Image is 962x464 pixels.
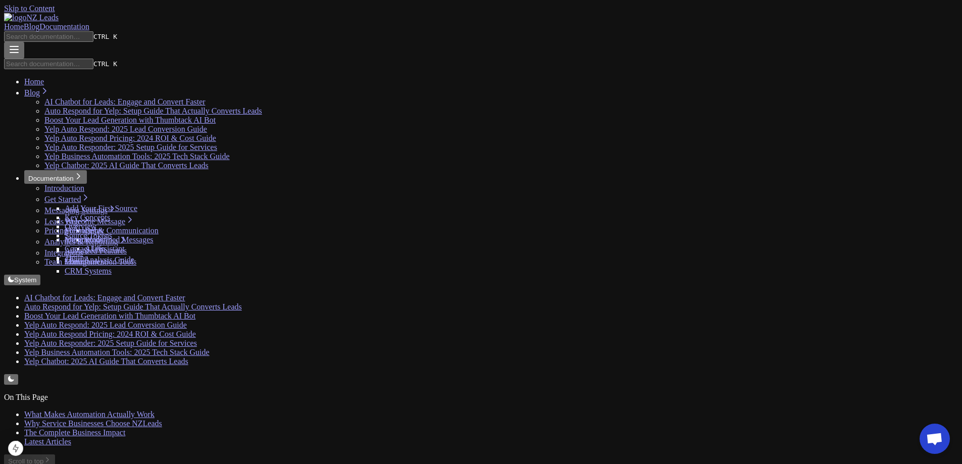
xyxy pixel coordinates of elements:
a: Latest Articles [24,437,71,446]
a: Boost Your Lead Generation with Thumbtack AI Bot [44,116,216,124]
a: Why Service Businesses Choose NZLeads [24,419,162,428]
span: NZ Leads [26,13,59,22]
a: Yelp Business Automation Tools: 2025 Tech Stack Guide [24,348,210,356]
button: System [4,275,40,285]
a: Predefined Messages [85,235,154,244]
a: Messaging Settings [44,206,117,215]
a: Skip to Content [4,4,55,13]
img: logo [4,13,26,22]
a: Leads Page [44,217,90,226]
kbd: CTRL K [93,33,117,40]
a: Yelp Business Automation Tools: 2025 Tech Stack Guide [44,152,230,161]
a: Chart Analysis Guide [65,255,134,264]
a: The Complete Business Impact [24,428,125,437]
a: Yelp Chatbot: 2025 AI Guide That Converts Leads [44,161,209,170]
input: Search documentation… [4,59,93,69]
a: Introduction [44,184,84,192]
a: Messages & Communication [65,226,159,235]
a: Welcome Message [65,217,134,226]
a: Blog [24,88,49,97]
input: Search documentation… [4,31,93,42]
a: Yelp Auto Respond: 2025 Lead Conversion Guide [24,321,187,329]
a: Yelp Auto Respond Pricing: 2024 ROI & Cost Guide [44,134,216,142]
kbd: CTRL K [93,60,117,68]
a: Yelp Chatbot: 2025 AI Guide That Converts Leads [24,357,188,366]
a: Yelp Auto Respond: 2025 Lead Conversion Guide [44,125,207,133]
a: Yelp Auto Responder: 2025 Setup Guide for Services [44,143,217,151]
a: AI Chatbot for Leads: Engage and Convert Faster [44,97,206,106]
a: Boost Your Lead Generation with Thumbtack AI Bot [24,312,195,320]
a: Integrations [44,248,92,257]
div: Open chat [920,424,950,454]
a: Yelp Auto Responder: 2025 Setup Guide for Services [24,339,197,347]
a: Home [24,77,44,86]
button: Documentation [24,170,87,184]
a: Home page [4,13,958,22]
a: Auto Respond for Yelp: Setup Guide That Actually Converts Leads [44,107,262,115]
a: Analytics & Reporting [44,237,127,246]
a: Get Started [44,195,90,203]
a: Home [4,22,24,31]
a: Documentation [39,22,89,31]
a: CRM Systems [65,267,112,275]
a: Auto Respond for Yelp: Setup Guide That Actually Converts Leads [24,302,242,311]
a: Team Management [44,257,107,266]
a: Yelp Auto Respond Pricing: 2024 ROI & Cost Guide [24,330,196,338]
a: What Makes Automation Actually Work [24,410,155,419]
a: Blog [24,22,39,31]
p: On This Page [4,393,958,402]
button: Change theme [4,374,18,385]
button: Menu [4,42,24,59]
a: Advanced Features [65,246,127,255]
a: AI Chatbot for Leads: Engage and Convert Faster [24,293,185,302]
a: Pricing [44,226,68,235]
